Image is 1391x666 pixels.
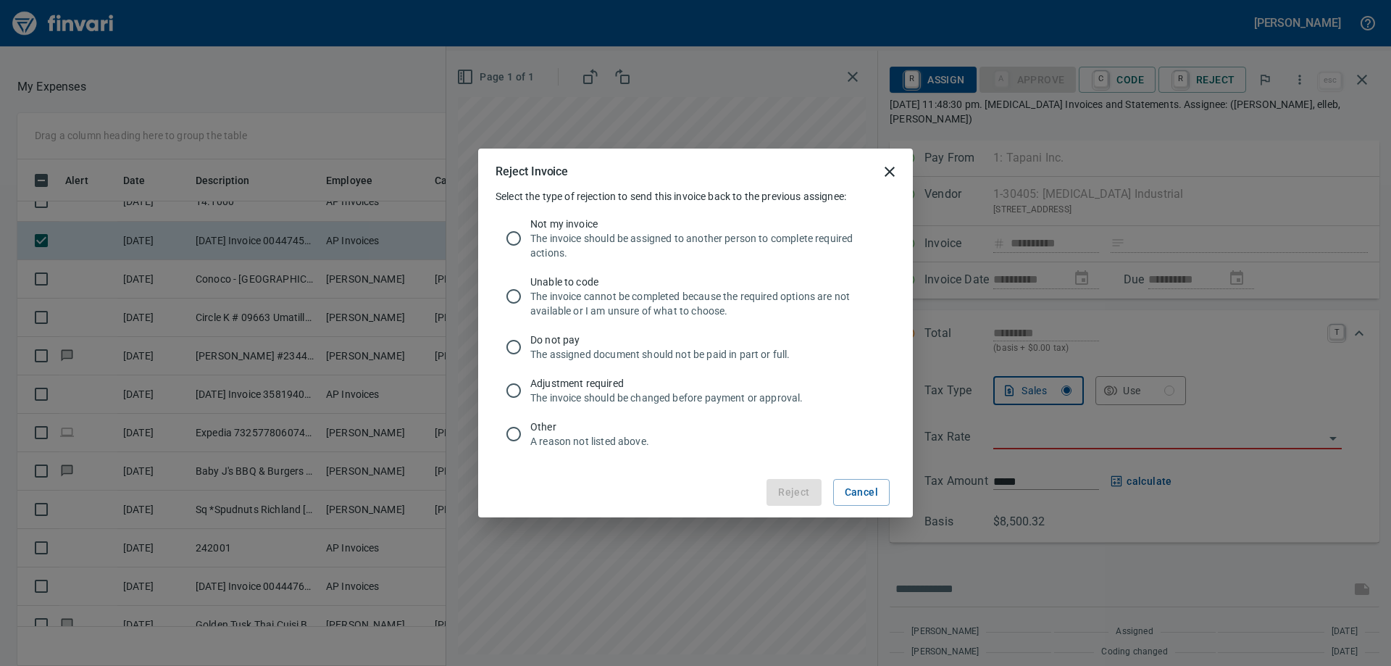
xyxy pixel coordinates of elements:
p: The assigned document should not be paid in part or full. [530,347,884,362]
span: Not my invoice [530,217,884,231]
span: Do not pay [530,333,884,347]
div: Unable to codeThe invoice cannot be completed because the required options are not available or I... [496,267,895,325]
span: Unable to code [530,275,884,289]
div: Not my invoiceThe invoice should be assigned to another person to complete required actions. [496,209,895,267]
p: The invoice cannot be completed because the required options are not available or I am unsure of ... [530,289,884,318]
span: Select the type of rejection to send this invoice back to the previous assignee: [496,191,846,202]
p: The invoice should be assigned to another person to complete required actions. [530,231,884,260]
p: The invoice should be changed before payment or approval. [530,391,884,405]
button: close [872,154,907,189]
div: Adjustment requiredThe invoice should be changed before payment or approval. [496,369,895,412]
span: Other [530,420,884,434]
div: OtherA reason not listed above. [496,412,895,456]
span: Cancel [845,483,878,501]
p: A reason not listed above. [530,434,884,449]
h5: Reject Invoice [496,164,568,179]
span: Adjustment required [530,376,884,391]
div: Do not payThe assigned document should not be paid in part or full. [496,325,895,369]
button: Cancel [833,479,890,506]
